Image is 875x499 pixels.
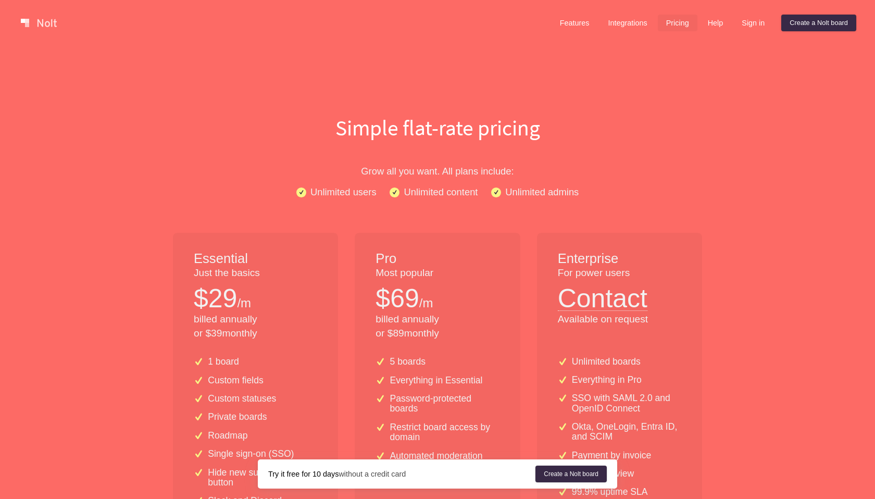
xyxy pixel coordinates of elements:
p: 1 board [208,357,239,367]
p: Everything in Pro [572,375,642,385]
p: Grow all you want. All plans include: [104,164,771,179]
a: Create a Nolt board [535,466,607,482]
p: Unlimited boards [572,357,641,367]
p: Restrict board access by domain [390,422,499,443]
p: Custom statuses [208,394,276,404]
a: Features [552,15,598,31]
h1: Essential [194,250,317,268]
a: Sign in [733,15,773,31]
p: Password-protected boards [390,394,499,414]
p: Payment by invoice [572,451,652,460]
p: 99.9% uptime SLA [572,487,648,497]
h1: Enterprise [558,250,681,268]
p: Single sign-on (SSO) [208,449,294,459]
strong: Try it free for 10 days [268,470,339,478]
p: Just the basics [194,266,317,280]
p: Roadmap [208,431,247,441]
p: Unlimited admins [505,184,579,199]
p: For power users [558,266,681,280]
h1: Simple flat-rate pricing [104,113,771,143]
p: billed annually or $ 89 monthly [376,313,499,341]
p: Private boards [208,412,267,422]
p: Automated moderation and profanity filters [390,451,499,471]
a: Pricing [658,15,697,31]
p: $ 29 [194,280,237,317]
p: Most popular [376,266,499,280]
a: Help [699,15,732,31]
p: Okta, OneLogin, Entra ID, and SCIM [572,422,681,442]
p: /m [419,294,433,312]
div: without a credit card [268,469,535,479]
h1: Pro [376,250,499,268]
p: billed annually or $ 39 monthly [194,313,317,341]
p: SSO with SAML 2.0 and OpenID Connect [572,393,681,414]
p: Available on request [558,313,681,327]
p: $ 69 [376,280,419,317]
p: 5 boards [390,357,426,367]
p: Everything in Essential [390,376,483,385]
button: Contact [558,280,647,311]
a: Create a Nolt board [781,15,856,31]
p: Unlimited users [310,184,377,199]
p: Custom fields [208,376,264,385]
a: Integrations [599,15,655,31]
p: /m [237,294,251,312]
p: Unlimited content [404,184,478,199]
